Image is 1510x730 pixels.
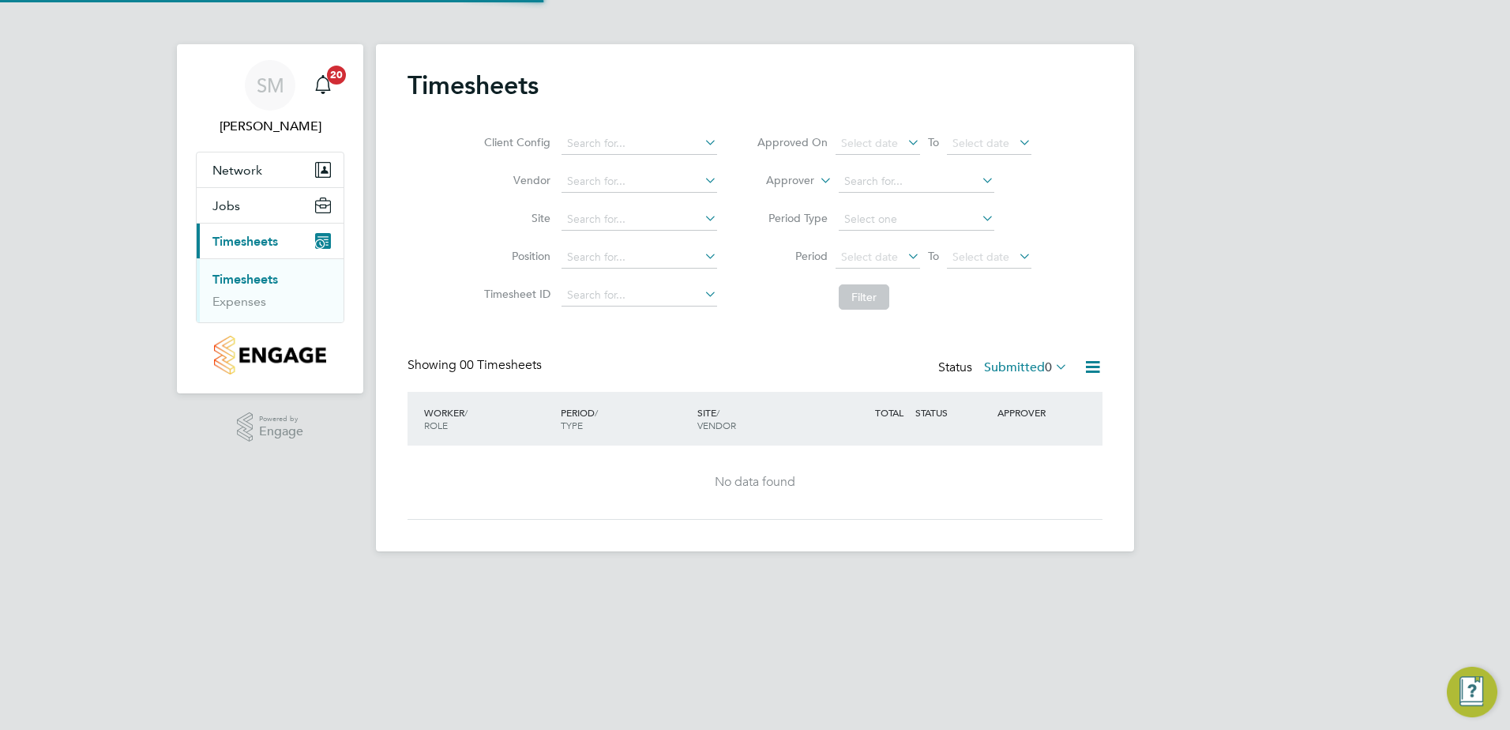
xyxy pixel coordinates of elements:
span: Select date [952,250,1009,264]
button: Filter [839,284,889,310]
button: Jobs [197,188,344,223]
a: Timesheets [212,272,278,287]
span: Stephen Mitchinson [196,117,344,136]
span: Timesheets [212,234,278,249]
label: Approved On [757,135,828,149]
nav: Main navigation [177,44,363,393]
span: TOTAL [875,406,903,419]
label: Submitted [984,359,1068,375]
span: To [923,132,944,152]
span: 00 Timesheets [460,357,542,373]
label: Period Type [757,211,828,225]
input: Select one [839,209,994,231]
span: 20 [327,66,346,85]
span: Select date [841,250,898,264]
label: Client Config [479,135,550,149]
span: / [464,406,468,419]
input: Search for... [839,171,994,193]
h2: Timesheets [408,70,539,101]
a: Expenses [212,294,266,309]
span: To [923,246,944,266]
span: Engage [259,425,303,438]
label: Period [757,249,828,263]
label: Approver [743,173,814,189]
span: VENDOR [697,419,736,431]
div: WORKER [420,398,557,439]
input: Search for... [562,133,717,155]
label: Position [479,249,550,263]
span: SM [257,75,284,96]
a: 20 [307,60,339,111]
div: No data found [423,474,1087,491]
input: Search for... [562,246,717,269]
button: Timesheets [197,224,344,258]
img: countryside-properties-logo-retina.png [214,336,325,374]
span: Select date [841,136,898,150]
span: Powered by [259,412,303,426]
span: Jobs [212,198,240,213]
span: Network [212,163,262,178]
button: Network [197,152,344,187]
span: TYPE [561,419,583,431]
label: Timesheet ID [479,287,550,301]
label: Vendor [479,173,550,187]
span: / [595,406,598,419]
div: STATUS [911,398,994,427]
div: Timesheets [197,258,344,322]
span: 0 [1045,359,1052,375]
label: Site [479,211,550,225]
span: Select date [952,136,1009,150]
a: SM[PERSON_NAME] [196,60,344,136]
input: Search for... [562,209,717,231]
input: Search for... [562,284,717,307]
a: Powered byEngage [237,412,304,442]
span: ROLE [424,419,448,431]
div: PERIOD [557,398,693,439]
div: APPROVER [994,398,1076,427]
a: Go to home page [196,336,344,374]
div: Showing [408,357,545,374]
button: Engage Resource Center [1447,667,1497,717]
div: SITE [693,398,830,439]
input: Search for... [562,171,717,193]
span: / [716,406,719,419]
div: Status [938,357,1071,379]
